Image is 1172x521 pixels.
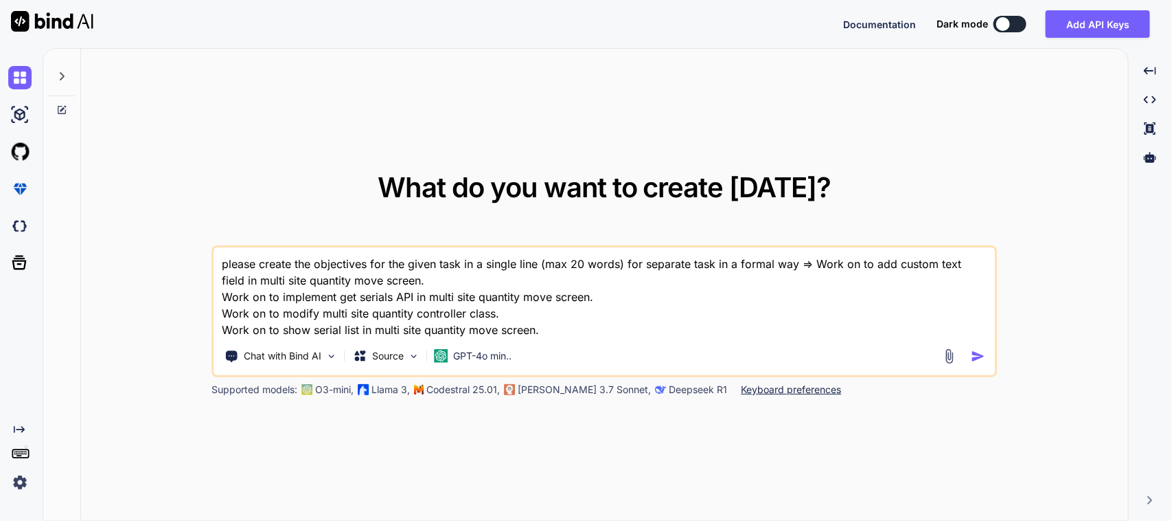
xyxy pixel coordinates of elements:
[358,384,369,395] img: Llama2
[518,383,652,397] p: [PERSON_NAME] 3.7 Sonnet,
[8,214,32,238] img: darkCloudIdeIcon
[971,349,985,364] img: icon
[1046,10,1150,38] button: Add API Keys
[244,349,322,363] p: Chat with Bind AI
[373,349,404,363] p: Source
[212,383,298,397] p: Supported models:
[454,349,512,363] p: GPT-4o min..
[656,384,667,395] img: claude
[941,348,957,364] img: attachment
[302,384,313,395] img: GPT-4
[409,351,420,362] img: Pick Models
[372,383,411,397] p: Llama 3,
[214,247,995,338] textarea: please create the objectives for the given task in a single line (max 20 words) for separate task...
[505,384,516,395] img: claude
[326,351,338,362] img: Pick Tools
[8,177,32,201] img: premium
[427,383,501,397] p: Codestral 25.01,
[843,17,916,32] button: Documentation
[937,17,988,31] span: Dark mode
[11,11,93,32] img: Bind AI
[669,383,728,397] p: Deepseek R1
[435,349,448,363] img: GPT-4o mini
[742,383,842,397] p: Keyboard preferences
[316,383,354,397] p: O3-mini,
[8,471,32,494] img: settings
[378,170,831,204] span: What do you want to create [DATE]?
[8,103,32,126] img: ai-studio
[415,385,424,395] img: Mistral-AI
[843,19,916,30] span: Documentation
[8,140,32,164] img: githubLight
[8,66,32,89] img: chat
